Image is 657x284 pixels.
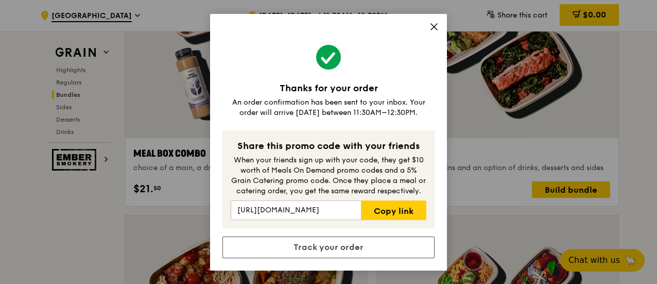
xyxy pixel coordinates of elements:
div: Share this promo code with your friends [231,139,426,153]
a: Copy link [361,201,426,220]
div: When your friends sign up with your code, they get $10 worth of Meals On Demand promo codes and a... [231,155,426,196]
div: An order confirmation has been sent to your inbox. Your order will arrive [DATE] between 11:30AM–... [222,97,435,118]
a: Track your order [222,237,435,258]
div: Thanks for your order [222,81,435,95]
